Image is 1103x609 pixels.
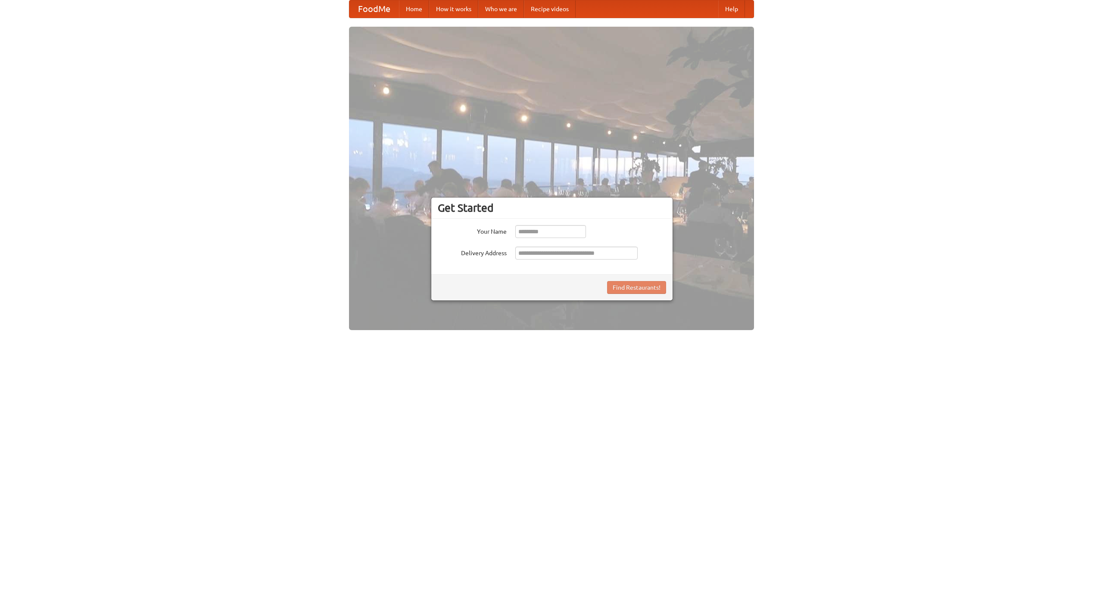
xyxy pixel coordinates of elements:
a: FoodMe [349,0,399,18]
button: Find Restaurants! [607,281,666,294]
label: Your Name [438,225,507,236]
label: Delivery Address [438,247,507,257]
h3: Get Started [438,201,666,214]
a: Home [399,0,429,18]
a: Help [718,0,745,18]
a: Who we are [478,0,524,18]
a: How it works [429,0,478,18]
a: Recipe videos [524,0,576,18]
